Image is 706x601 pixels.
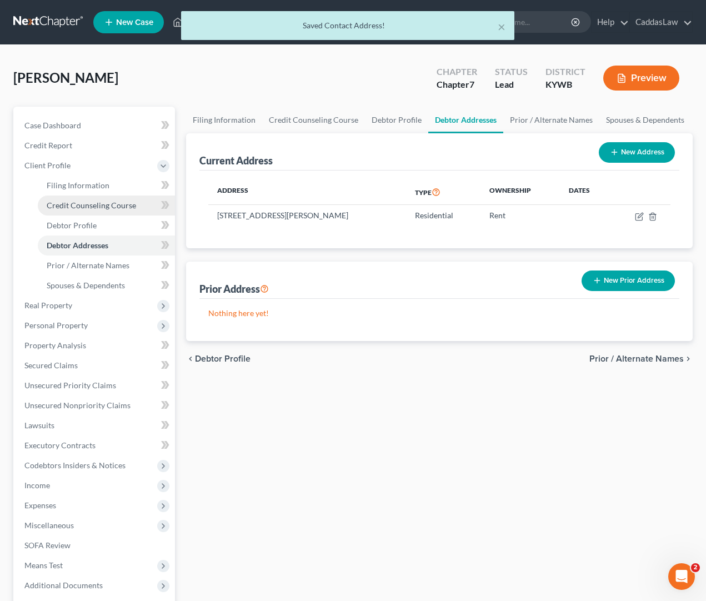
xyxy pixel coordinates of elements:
a: Debtor Addresses [428,107,503,133]
a: Unsecured Nonpriority Claims [16,395,175,415]
span: Prior / Alternate Names [589,354,684,363]
span: [PERSON_NAME] [13,69,118,86]
a: Case Dashboard [16,116,175,136]
td: Rent [480,205,559,226]
span: Unsecured Priority Claims [24,380,116,390]
th: Type [406,179,480,205]
a: Prior / Alternate Names [38,256,175,276]
span: Real Property [24,300,72,310]
p: Nothing here yet! [208,308,670,319]
span: Prior / Alternate Names [47,261,129,270]
a: Credit Report [16,136,175,156]
th: Dates [560,179,612,205]
button: Preview [603,66,679,91]
span: 7 [469,79,474,89]
a: Spouses & Dependents [599,107,691,133]
span: Case Dashboard [24,121,81,130]
span: 2 [691,563,700,572]
div: Lead [495,78,528,91]
a: SOFA Review [16,535,175,555]
span: Lawsuits [24,420,54,430]
span: Expenses [24,500,56,510]
span: Spouses & Dependents [47,281,125,290]
a: Executory Contracts [16,435,175,455]
span: Additional Documents [24,580,103,590]
a: Property Analysis [16,335,175,355]
th: Address [208,179,406,205]
span: Means Test [24,560,63,570]
span: Debtor Profile [47,221,97,230]
span: Personal Property [24,320,88,330]
a: Credit Counseling Course [38,196,175,216]
span: Miscellaneous [24,520,74,530]
span: Debtor Profile [195,354,251,363]
a: Prior / Alternate Names [503,107,599,133]
span: Credit Counseling Course [47,201,136,210]
a: Filing Information [186,107,262,133]
a: Secured Claims [16,355,175,375]
a: Debtor Addresses [38,236,175,256]
a: Credit Counseling Course [262,107,365,133]
span: Income [24,480,50,490]
button: New Address [599,142,675,163]
a: Filing Information [38,176,175,196]
span: Executory Contracts [24,440,96,450]
td: [STREET_ADDRESS][PERSON_NAME] [208,205,406,226]
button: New Prior Address [582,271,675,291]
div: Saved Contact Address! [190,20,505,31]
div: District [545,66,585,78]
iframe: Intercom live chat [668,563,695,590]
th: Ownership [480,179,559,205]
div: Chapter [437,66,477,78]
a: Unsecured Priority Claims [16,375,175,395]
i: chevron_right [684,354,693,363]
span: Unsecured Nonpriority Claims [24,400,131,410]
span: Secured Claims [24,360,78,370]
i: chevron_left [186,354,195,363]
div: Prior Address [199,282,269,296]
div: Current Address [199,154,273,167]
span: Filing Information [47,181,109,190]
a: Spouses & Dependents [38,276,175,296]
span: Credit Report [24,141,72,150]
button: × [498,20,505,33]
a: Debtor Profile [38,216,175,236]
div: KYWB [545,78,585,91]
span: Property Analysis [24,340,86,350]
span: Client Profile [24,161,71,170]
span: Debtor Addresses [47,241,108,250]
td: Residential [406,205,480,226]
a: Lawsuits [16,415,175,435]
button: Prior / Alternate Names chevron_right [589,354,693,363]
button: chevron_left Debtor Profile [186,354,251,363]
span: Codebtors Insiders & Notices [24,460,126,470]
span: SOFA Review [24,540,71,550]
a: Debtor Profile [365,107,428,133]
div: Chapter [437,78,477,91]
div: Status [495,66,528,78]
